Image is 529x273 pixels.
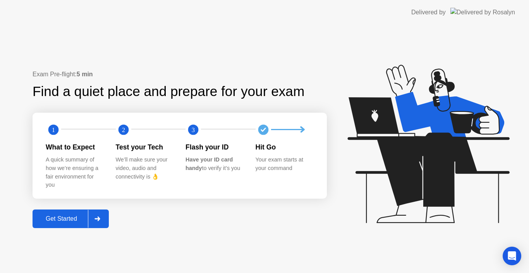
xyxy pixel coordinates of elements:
div: A quick summary of how we’re ensuring a fair environment for you [46,156,103,189]
div: Exam Pre-flight: [33,70,327,79]
div: What to Expect [46,142,103,152]
div: to verify it’s you [185,156,243,172]
div: Open Intercom Messenger [503,247,521,265]
div: Delivered by [411,8,446,17]
div: Find a quiet place and prepare for your exam [33,81,306,102]
b: Have your ID card handy [185,156,233,171]
div: Hit Go [256,142,313,152]
b: 5 min [77,71,93,77]
div: We’ll make sure your video, audio and connectivity is 👌 [116,156,173,181]
div: Test your Tech [116,142,173,152]
div: Flash your ID [185,142,243,152]
button: Get Started [33,209,109,228]
div: Get Started [35,215,88,222]
div: Your exam starts at your command [256,156,313,172]
text: 2 [122,126,125,134]
text: 3 [192,126,195,134]
img: Delivered by Rosalyn [450,8,515,17]
text: 1 [52,126,55,134]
